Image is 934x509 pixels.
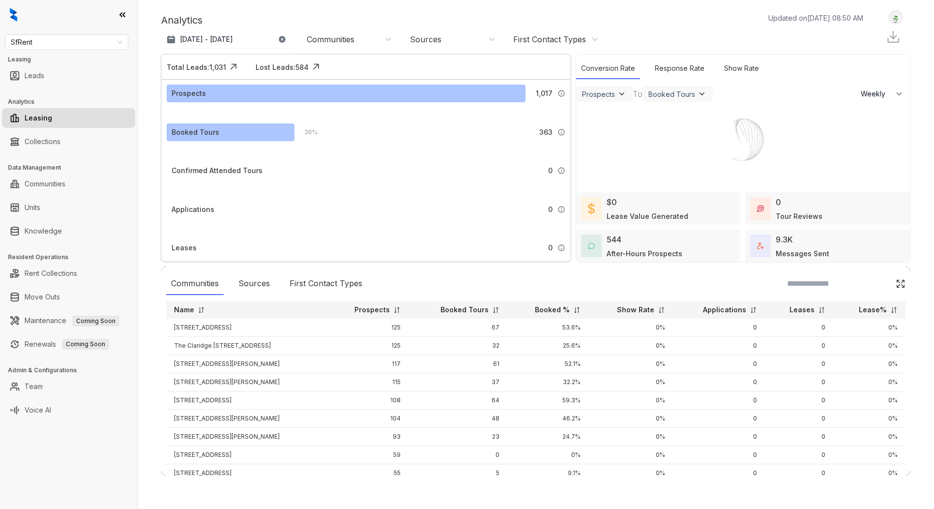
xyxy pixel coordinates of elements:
[833,464,905,482] td: 0%
[536,88,553,99] span: 1,017
[607,196,617,208] div: $0
[582,90,615,98] div: Prospects
[256,62,309,72] div: Lost Leads: 584
[8,97,137,106] h3: Analytics
[492,306,499,314] img: sorting
[161,30,294,48] button: [DATE] - [DATE]
[588,446,673,464] td: 0%
[673,446,765,464] td: 0
[539,127,553,138] span: 363
[588,242,595,250] img: AfterHoursConversations
[765,410,833,428] td: 0
[2,311,135,330] li: Maintenance
[548,204,553,215] span: 0
[172,127,219,138] div: Booked Tours
[62,339,109,350] span: Coming Soon
[440,305,489,315] p: Booked Tours
[409,446,507,464] td: 0
[776,248,829,259] div: Messages Sent
[557,206,565,213] img: Info
[166,446,326,464] td: [STREET_ADDRESS]
[2,334,135,354] li: Renewals
[166,337,326,355] td: The Claridge [STREET_ADDRESS]
[833,428,905,446] td: 0%
[2,377,135,396] li: Team
[896,279,905,289] img: Click Icon
[167,62,226,72] div: Total Leads: 1,031
[765,391,833,410] td: 0
[2,66,135,86] li: Leads
[617,305,654,315] p: Show Rate
[548,242,553,253] span: 0
[25,287,60,307] a: Move Outs
[789,305,815,315] p: Leases
[2,174,135,194] li: Communities
[326,391,409,410] td: 108
[174,305,194,315] p: Name
[326,373,409,391] td: 115
[706,103,780,177] img: Loader
[409,355,507,373] td: 61
[25,264,77,283] a: Rent Collections
[859,305,887,315] p: Lease%
[535,305,570,315] p: Booked %
[326,355,409,373] td: 117
[198,306,205,314] img: sorting
[307,34,354,45] div: Communities
[673,391,765,410] td: 0
[172,204,214,215] div: Applications
[765,319,833,337] td: 0
[25,108,52,128] a: Leasing
[166,410,326,428] td: [STREET_ADDRESS][PERSON_NAME]
[588,319,673,337] td: 0%
[409,319,507,337] td: 67
[573,306,581,314] img: sorting
[588,337,673,355] td: 0%
[166,373,326,391] td: [STREET_ADDRESS][PERSON_NAME]
[393,306,401,314] img: sorting
[673,355,765,373] td: 0
[326,464,409,482] td: 55
[409,428,507,446] td: 23
[673,319,765,337] td: 0
[607,248,682,259] div: After-Hours Prospects
[889,12,903,23] img: UserAvatar
[703,305,746,315] p: Applications
[25,198,40,217] a: Units
[757,242,764,249] img: TotalFum
[507,464,588,482] td: 9.1%
[10,8,17,22] img: logo
[354,305,390,315] p: Prospects
[72,316,119,327] span: Coming Soon
[507,355,588,373] td: 52.1%
[166,464,326,482] td: [STREET_ADDRESS]
[833,319,905,337] td: 0%
[588,203,595,214] img: LeaseValue
[776,196,781,208] div: 0
[697,89,707,99] img: ViewFilterArrow
[719,58,764,79] div: Show Rate
[172,242,197,253] div: Leases
[2,198,135,217] li: Units
[818,306,825,314] img: sorting
[8,253,137,262] h3: Resident Operations
[25,377,43,396] a: Team
[886,30,901,44] img: Download
[765,446,833,464] td: 0
[11,35,122,50] span: SfRent
[855,85,910,103] button: Weekly
[8,55,137,64] h3: Leasing
[658,306,665,314] img: sorting
[833,337,905,355] td: 0%
[765,428,833,446] td: 0
[507,446,588,464] td: 0%
[673,410,765,428] td: 0
[768,13,863,23] p: Updated on [DATE] 08:50 AM
[166,355,326,373] td: [STREET_ADDRESS][PERSON_NAME]
[588,410,673,428] td: 0%
[507,391,588,410] td: 59.3%
[309,60,323,74] img: Click Icon
[765,464,833,482] td: 0
[833,355,905,373] td: 0%
[507,410,588,428] td: 46.2%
